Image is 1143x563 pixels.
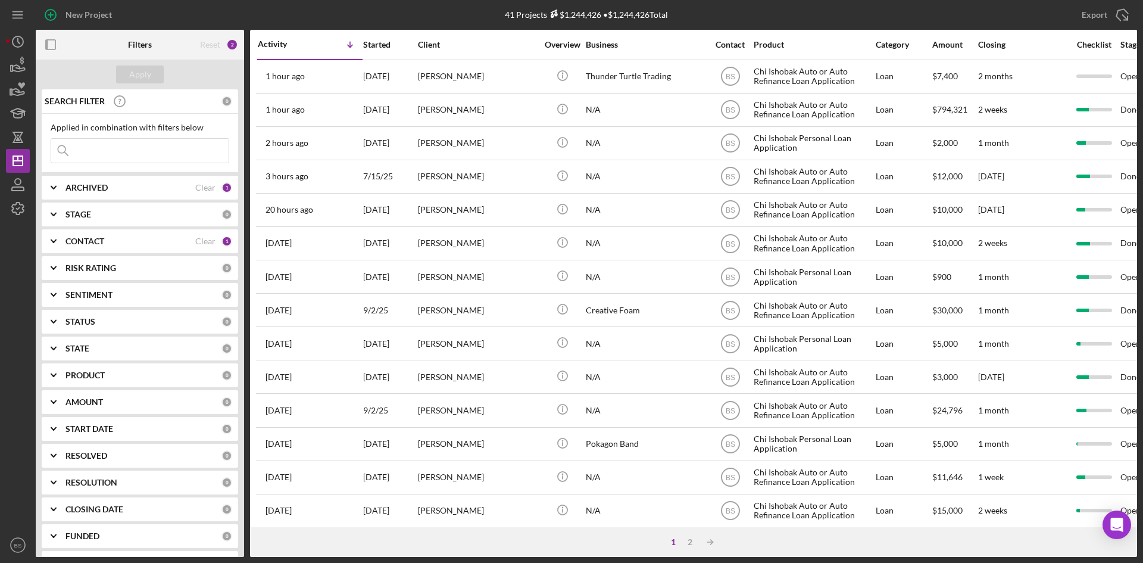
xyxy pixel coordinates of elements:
[586,161,705,192] div: N/A
[725,340,735,348] text: BS
[221,477,232,488] div: 0
[200,40,220,49] div: Reset
[978,204,1004,214] time: [DATE]
[36,3,124,27] button: New Project
[876,261,931,293] div: Loan
[725,239,735,248] text: BS
[363,394,417,426] div: 9/2/25
[978,238,1007,248] time: 2 weeks
[586,94,705,126] div: N/A
[725,373,735,381] text: BS
[725,440,735,449] text: BS
[932,138,958,148] span: $2,000
[978,338,1009,349] time: 1 month
[418,328,537,359] div: [PERSON_NAME]
[586,261,705,293] div: N/A
[65,183,108,192] b: ARCHIVED
[932,40,977,49] div: Amount
[725,206,735,214] text: BS
[876,428,931,460] div: Loan
[932,272,951,282] span: $900
[221,236,232,247] div: 1
[978,472,1004,482] time: 1 week
[221,370,232,381] div: 0
[266,105,305,114] time: 2025-09-17 16:37
[266,506,292,515] time: 2025-09-14 22:27
[221,182,232,193] div: 1
[363,94,417,126] div: [DATE]
[708,40,752,49] div: Contact
[266,272,292,282] time: 2025-09-16 13:51
[1103,511,1131,539] div: Open Intercom Messenger
[418,228,537,259] div: [PERSON_NAME]
[266,71,305,81] time: 2025-09-17 16:46
[682,537,698,547] div: 2
[266,306,292,315] time: 2025-09-16 12:56
[725,306,735,315] text: BS
[754,94,873,126] div: Chi Ishobak Auto or Auto Refinance Loan Application
[978,171,1004,181] time: [DATE]
[876,495,931,527] div: Loan
[586,394,705,426] div: N/A
[505,10,668,20] div: 41 Projects • $1,244,426 Total
[754,428,873,460] div: Chi Ishobak Personal Loan Application
[978,438,1009,449] time: 1 month
[876,94,931,126] div: Loan
[725,507,735,515] text: BS
[876,228,931,259] div: Loan
[221,424,232,434] div: 0
[363,361,417,393] div: [DATE]
[266,439,292,449] time: 2025-09-15 16:17
[725,173,735,181] text: BS
[65,478,117,487] b: RESOLUTION
[586,495,705,527] div: N/A
[586,462,705,493] div: N/A
[221,290,232,300] div: 0
[221,450,232,461] div: 0
[932,294,977,326] div: $30,000
[932,505,963,515] span: $15,000
[129,66,151,83] div: Apply
[876,294,931,326] div: Loan
[65,237,104,246] b: CONTACT
[128,40,152,49] b: Filters
[978,272,1009,282] time: 1 month
[363,462,417,493] div: [DATE]
[363,328,417,359] div: [DATE]
[221,504,232,515] div: 0
[754,294,873,326] div: Chi Ishobak Auto or Auto Refinance Loan Application
[418,61,537,92] div: [PERSON_NAME]
[876,361,931,393] div: Loan
[586,361,705,393] div: N/A
[418,394,537,426] div: [PERSON_NAME]
[1069,40,1119,49] div: Checklist
[932,94,977,126] div: $794,321
[932,161,977,192] div: $12,000
[978,505,1007,515] time: 2 weeks
[418,127,537,159] div: [PERSON_NAME]
[258,39,310,49] div: Activity
[754,394,873,426] div: Chi Ishobak Auto or Auto Refinance Loan Application
[876,161,931,192] div: Loan
[363,194,417,226] div: [DATE]
[418,361,537,393] div: [PERSON_NAME]
[116,66,164,83] button: Apply
[221,263,232,273] div: 0
[65,371,105,380] b: PRODUCT
[266,238,292,248] time: 2025-09-16 16:07
[978,405,1009,415] time: 1 month
[586,228,705,259] div: N/A
[725,139,735,148] text: BS
[418,428,537,460] div: [PERSON_NAME]
[754,261,873,293] div: Chi Ishobak Personal Loan Application
[932,71,958,81] span: $7,400
[418,94,537,126] div: [PERSON_NAME]
[363,61,417,92] div: [DATE]
[418,261,537,293] div: [PERSON_NAME]
[418,194,537,226] div: [PERSON_NAME]
[932,338,958,349] span: $5,000
[754,361,873,393] div: Chi Ishobak Auto or Auto Refinance Loan Application
[540,40,585,49] div: Overview
[65,263,116,273] b: RISK RATING
[586,294,705,326] div: Creative Foam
